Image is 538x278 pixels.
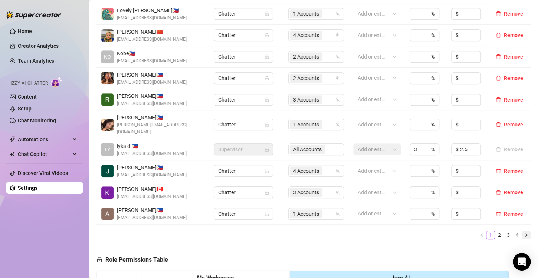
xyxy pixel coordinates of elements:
span: 2 Accounts [290,74,322,83]
span: right [524,233,528,237]
span: Remove [504,11,523,17]
span: [PERSON_NAME][EMAIL_ADDRESS][DOMAIN_NAME] [117,122,205,136]
li: 1 [486,231,495,239]
span: 2 Accounts [293,53,319,61]
span: Remove [504,122,523,128]
span: [PERSON_NAME] 🇵🇭 [117,163,187,172]
span: Chatter [218,208,269,219]
span: team [335,190,340,195]
span: lock [265,169,269,173]
a: Creator Analytics [18,40,77,52]
span: [EMAIL_ADDRESS][DOMAIN_NAME] [117,36,187,43]
a: 4 [513,231,521,239]
span: lock [265,33,269,37]
span: lock [265,190,269,195]
img: Riza Joy Barrera [101,93,114,106]
span: 3 Accounts [290,95,322,104]
span: KO [104,53,111,61]
span: [EMAIL_ADDRESS][DOMAIN_NAME] [117,79,187,86]
span: 1 Accounts [290,9,322,18]
span: [PERSON_NAME] 🇵🇭 [117,92,187,100]
span: Chatter [218,187,269,198]
span: team [335,54,340,59]
span: Remove [504,54,523,60]
span: [EMAIL_ADDRESS][DOMAIN_NAME] [117,57,187,64]
span: Supervisor [218,144,269,155]
img: Yvanne Pingol [101,29,114,42]
img: Joyce Valerio [101,119,114,131]
span: team [335,76,340,80]
img: Aliyah Espiritu [101,72,114,84]
span: delete [496,33,501,38]
img: AI Chatter [51,77,62,87]
span: [EMAIL_ADDRESS][DOMAIN_NAME] [117,100,187,107]
span: 1 Accounts [293,210,319,218]
span: delete [496,190,501,195]
a: 3 [504,231,512,239]
span: Remove [504,168,523,174]
span: Remove [504,211,523,217]
span: 1 Accounts [290,120,322,129]
img: logo-BBDzfeDw.svg [6,11,62,19]
span: team [335,212,340,216]
span: lock [265,54,269,59]
span: team [335,122,340,127]
a: Discover Viral Videos [18,170,68,176]
span: left [479,233,484,237]
span: Izzy AI Chatter [10,80,48,87]
span: 4 Accounts [293,167,319,175]
span: delete [496,122,501,127]
img: Angelica Cuyos [101,208,114,220]
span: lock [265,11,269,16]
img: Kristine Flores [101,186,114,199]
span: Chatter [218,73,269,84]
button: Remove [493,209,526,218]
a: Home [18,28,32,34]
span: [PERSON_NAME] 🇵🇭 [117,71,187,79]
span: delete [496,211,501,216]
span: Chatter [218,165,269,176]
span: team [335,97,340,102]
button: Remove [493,31,526,40]
img: Chat Copilot [10,152,14,157]
button: Remove [493,145,526,154]
span: Remove [504,75,523,81]
span: Remove [504,97,523,103]
li: Previous Page [477,231,486,239]
span: lock [265,212,269,216]
button: Remove [493,95,526,104]
a: 2 [495,231,503,239]
span: Chatter [218,51,269,62]
span: Chatter [218,30,269,41]
span: 2 Accounts [293,74,319,82]
span: [PERSON_NAME] 🇵🇭 [117,113,205,122]
span: Remove [504,189,523,195]
button: left [477,231,486,239]
span: [EMAIL_ADDRESS][DOMAIN_NAME] [117,214,187,221]
span: lyka d. 🇵🇭 [117,142,187,150]
a: Settings [18,185,37,191]
span: delete [496,11,501,16]
span: 1 Accounts [293,10,319,18]
span: Automations [18,133,70,145]
span: team [335,33,340,37]
li: 3 [504,231,513,239]
span: Chat Copilot [18,148,70,160]
span: 3 Accounts [293,188,319,196]
span: Lovely [PERSON_NAME] 🇵🇭 [117,6,187,14]
span: 3 Accounts [293,96,319,104]
a: Content [18,94,37,100]
span: [EMAIL_ADDRESS][DOMAIN_NAME] [117,193,187,200]
span: Chatter [218,119,269,130]
span: Chatter [218,94,269,105]
a: Setup [18,106,32,112]
span: 4 Accounts [290,166,322,175]
span: [PERSON_NAME] 🇵🇭 [117,206,187,214]
h5: Role Permissions Table [96,255,168,264]
a: Team Analytics [18,58,54,64]
li: 2 [495,231,504,239]
span: LY [105,145,110,153]
button: Remove [493,9,526,18]
li: 4 [513,231,522,239]
span: team [335,169,340,173]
